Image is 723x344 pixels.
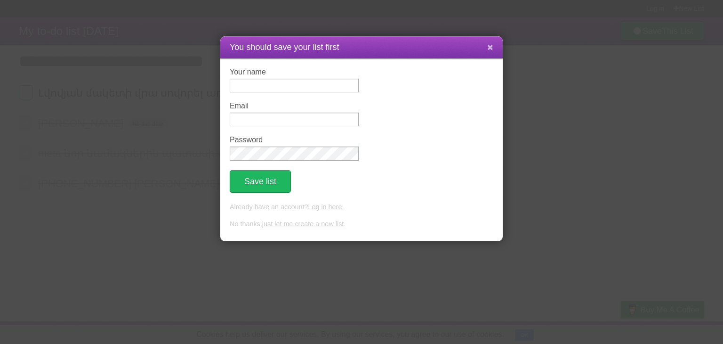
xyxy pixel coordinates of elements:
[230,170,291,193] button: Save list
[230,219,493,229] p: No thanks, .
[230,136,359,144] label: Password
[230,68,359,76] label: Your name
[230,102,359,110] label: Email
[230,41,493,54] h1: You should save your list first
[262,220,344,228] a: just let me create a new list
[230,202,493,213] p: Already have an account? .
[308,203,342,211] a: Log in here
